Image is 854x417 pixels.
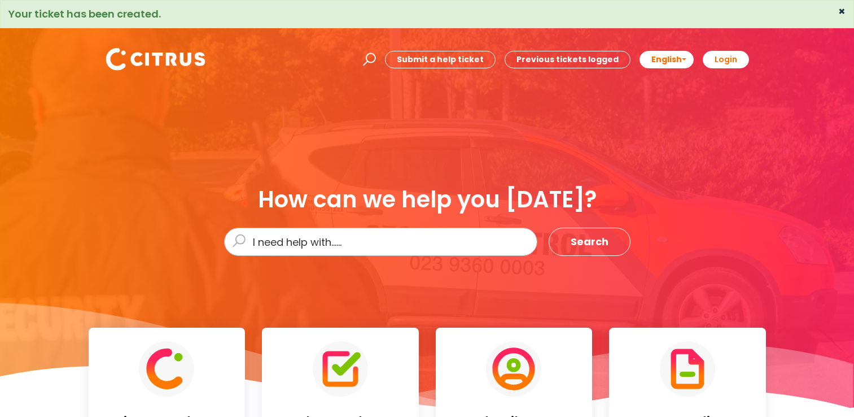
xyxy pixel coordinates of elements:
[505,51,630,68] a: Previous tickets logged
[715,54,737,65] b: Login
[224,187,630,212] div: How can we help you [DATE]?
[651,54,682,65] span: English
[838,6,846,16] button: ×
[549,228,630,256] button: Search
[385,51,496,68] a: Submit a help ticket
[703,51,749,68] a: Login
[571,233,608,251] span: Search
[224,228,537,256] input: I need help with......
